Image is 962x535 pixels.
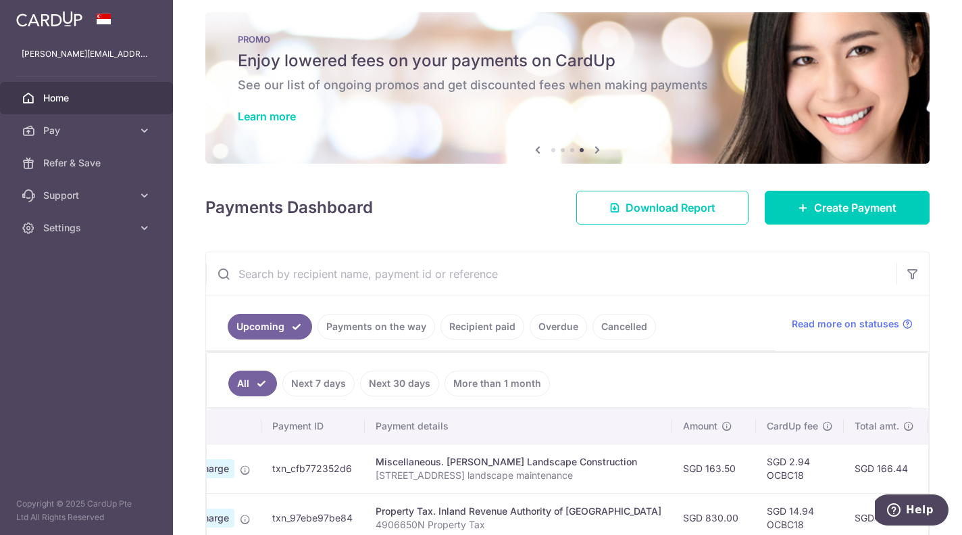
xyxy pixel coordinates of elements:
[43,91,132,105] span: Home
[440,314,524,340] a: Recipient paid
[844,444,928,493] td: SGD 166.44
[767,419,818,433] span: CardUp fee
[365,409,672,444] th: Payment details
[238,34,897,45] p: PROMO
[16,11,82,27] img: CardUp
[261,444,365,493] td: txn_cfb772352d6
[376,469,661,482] p: [STREET_ADDRESS] landscape maintenance
[205,195,373,220] h4: Payments Dashboard
[875,494,948,528] iframe: Opens a widget where you can find more information
[238,50,897,72] h5: Enjoy lowered fees on your payments on CardUp
[376,518,661,532] p: 4906650N Property Tax
[228,371,277,396] a: All
[814,200,896,216] span: Create Payment
[360,371,439,396] a: Next 30 days
[318,314,435,340] a: Payments on the way
[530,314,587,340] a: Overdue
[445,371,550,396] a: More than 1 month
[683,419,717,433] span: Amount
[238,77,897,93] h6: See our list of ongoing promos and get discounted fees when making payments
[43,156,132,170] span: Refer & Save
[592,314,656,340] a: Cancelled
[22,47,151,61] p: [PERSON_NAME][EMAIL_ADDRESS][DOMAIN_NAME]
[376,455,661,469] div: Miscellaneous. [PERSON_NAME] Landscape Construction
[576,191,749,225] a: Download Report
[282,371,355,396] a: Next 7 days
[672,444,756,493] td: SGD 163.50
[43,124,132,137] span: Pay
[206,252,896,296] input: Search by recipient name, payment id or reference
[261,409,365,444] th: Payment ID
[792,317,913,331] a: Read more on statuses
[765,191,930,225] a: Create Payment
[792,317,899,331] span: Read more on statuses
[205,12,930,164] img: Latest Promos banner
[376,505,661,518] div: Property Tax. Inland Revenue Authority of [GEOGRAPHIC_DATA]
[228,314,312,340] a: Upcoming
[238,110,296,123] a: Learn more
[756,444,844,493] td: SGD 2.94 OCBC18
[626,200,715,216] span: Download Report
[855,419,899,433] span: Total amt.
[43,189,132,202] span: Support
[43,221,132,235] span: Settings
